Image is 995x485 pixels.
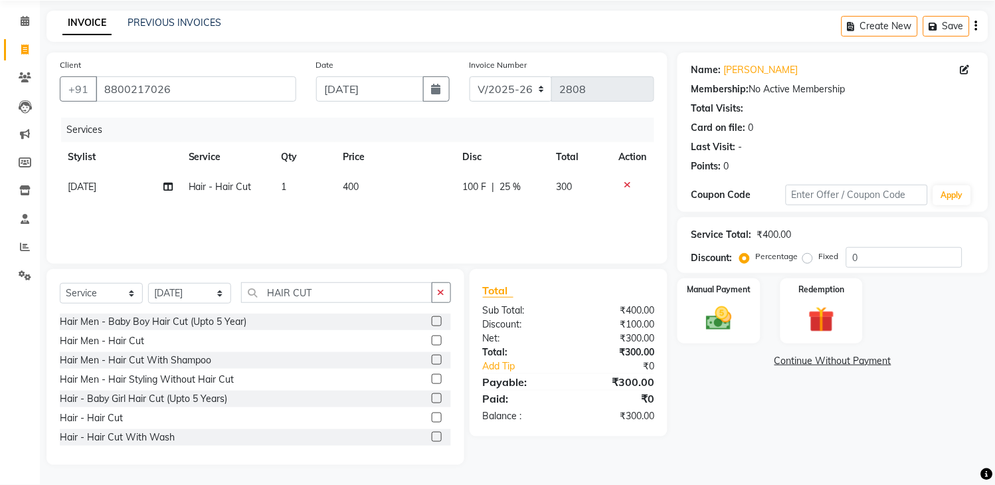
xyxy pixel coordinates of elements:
label: Percentage [755,250,798,262]
div: Net: [473,332,569,345]
div: Service Total: [691,228,751,242]
div: ₹100.00 [569,318,664,332]
span: 300 [556,181,572,193]
span: 1 [281,181,286,193]
input: Search by Name/Mobile/Email/Code [96,76,296,102]
a: [PERSON_NAME] [723,63,798,77]
div: Services [61,118,664,142]
div: - [738,140,742,154]
button: Save [923,16,970,37]
div: 0 [723,159,729,173]
a: PREVIOUS INVOICES [128,17,221,29]
div: ₹300.00 [569,374,664,390]
a: Continue Without Payment [680,354,986,368]
a: Add Tip [473,359,585,373]
button: Apply [933,185,971,205]
div: ₹400.00 [569,304,664,318]
div: Hair Men - Baby Boy Hair Cut (Upto 5 Year) [60,315,246,329]
img: _cash.svg [698,304,740,334]
label: Client [60,59,81,71]
div: Discount: [691,251,732,265]
th: Qty [273,142,335,172]
div: ₹300.00 [569,345,664,359]
div: Hair - Hair Cut With Wash [60,431,175,444]
div: Total: [473,345,569,359]
div: 0 [748,121,753,135]
div: Total Visits: [691,102,743,116]
th: Service [181,142,273,172]
a: INVOICE [62,11,112,35]
div: No Active Membership [691,82,975,96]
th: Total [548,142,610,172]
th: Disc [454,142,548,172]
div: Membership: [691,82,749,96]
label: Date [316,59,334,71]
div: Hair Men - Hair Cut [60,334,144,348]
th: Action [610,142,654,172]
div: Hair - Hair Cut [60,411,123,425]
div: ₹0 [569,391,664,407]
div: Name: [691,63,721,77]
span: 25 % [499,180,521,194]
button: Create New [842,16,918,37]
img: _gift.svg [800,304,842,336]
span: Hair - Hair Cut [189,181,252,193]
div: ₹400.00 [757,228,791,242]
span: [DATE] [68,181,96,193]
span: Total [483,284,513,298]
input: Enter Offer / Coupon Code [786,185,928,205]
span: 400 [343,181,359,193]
span: | [492,180,494,194]
div: Card on file: [691,121,745,135]
div: Hair - Baby Girl Hair Cut (Upto 5 Years) [60,392,227,406]
div: Points: [691,159,721,173]
div: Hair Men - Hair Cut With Shampoo [60,353,211,367]
div: ₹0 [585,359,664,373]
div: Last Visit: [691,140,735,154]
div: Paid: [473,391,569,407]
label: Manual Payment [687,284,751,296]
div: Balance : [473,409,569,423]
input: Search or Scan [241,282,432,303]
div: ₹300.00 [569,332,664,345]
div: Discount: [473,318,569,332]
th: Stylist [60,142,181,172]
label: Redemption [798,284,844,296]
label: Invoice Number [470,59,527,71]
div: Sub Total: [473,304,569,318]
th: Price [335,142,454,172]
span: 100 F [462,180,486,194]
label: Fixed [818,250,838,262]
div: Payable: [473,374,569,390]
div: Hair Men - Hair Styling Without Hair Cut [60,373,234,387]
button: +91 [60,76,97,102]
div: Coupon Code [691,188,786,202]
div: ₹300.00 [569,409,664,423]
